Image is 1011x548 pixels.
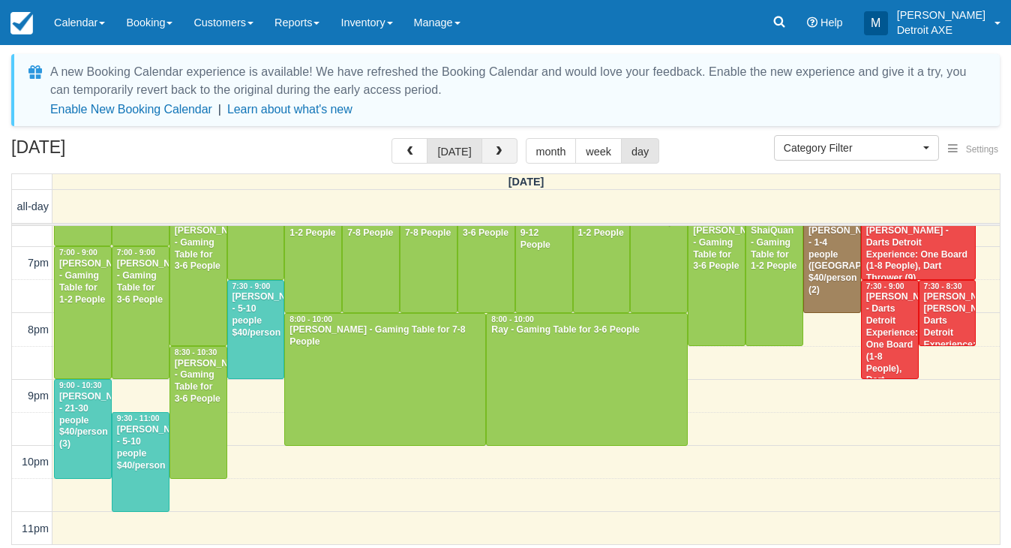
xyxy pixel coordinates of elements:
[59,248,97,257] span: 7:00 - 9:00
[923,291,972,387] div: [PERSON_NAME] [PERSON_NAME], Darts Detroit Experience: One Board (1-8 People) (9)
[174,358,223,406] div: [PERSON_NAME] - Gaming Table for 3-6 People
[508,176,544,188] span: [DATE]
[17,200,49,212] span: all-day
[58,258,107,306] div: [PERSON_NAME] - Gaming Table for 1-2 People
[486,313,688,446] a: 8:00 - 10:00Ray - Gaming Table for 3-6 People
[820,17,843,29] span: Help
[490,324,683,336] div: Ray - Gaming Table for 3-6 People
[924,282,962,291] span: 7:30 - 8:30
[861,213,976,279] a: [PERSON_NAME] - Darts Detroit Experience: One Board (1-8 People), Dart Thrower (9)
[526,138,577,164] button: month
[864,11,888,35] div: M
[174,225,223,273] div: [PERSON_NAME] - Gaming Table for 3-6 People
[803,213,861,313] a: [PERSON_NAME] - 1-4 people ([GEOGRAPHIC_DATA]) $40/person (2)
[897,23,985,38] p: Detroit AXE
[10,12,33,35] img: checkfront-main-nav-mini-logo.png
[808,225,856,297] div: [PERSON_NAME] - 1-4 people ([GEOGRAPHIC_DATA]) $40/person (2)
[861,280,919,380] a: 7:30 - 9:00[PERSON_NAME] - Darts Detroit Experience: One Board (1-8 People), Dart Thrower (4)
[807,17,817,28] i: Help
[50,63,982,99] div: A new Booking Calendar experience is available! We have refreshed the Booking Calendar and would ...
[400,180,457,313] a: [PERSON_NAME] - Gaming Table for 7-8 People
[116,258,165,306] div: [PERSON_NAME] - Gaming Table for 3-6 People
[227,280,285,380] a: 7:30 - 9:00[PERSON_NAME] - 5-10 people $40/person
[169,346,227,479] a: 8:30 - 10:30[PERSON_NAME] - Gaming Table for 3-6 People
[621,138,659,164] button: day
[117,414,160,423] span: 9:30 - 11:00
[232,291,280,339] div: [PERSON_NAME] - 5-10 people $40/person
[897,8,985,23] p: [PERSON_NAME]
[866,282,904,291] span: 7:30 - 9:00
[745,213,803,346] a: ShaiQuan - Gaming Table for 1-2 People
[457,180,515,313] a: [PERSON_NAME] - Gaming Table for 3-6 People
[59,381,102,390] span: 9:00 - 10:30
[491,315,534,324] span: 8:00 - 10:00
[232,282,271,291] span: 7:30 - 9:00
[58,391,107,450] div: [PERSON_NAME] - 21-30 people $40/person (3)
[22,456,49,468] span: 10pm
[54,379,112,479] a: 9:00 - 10:30[PERSON_NAME] - 21-30 people $40/person (3)
[11,138,201,166] h2: [DATE]
[169,213,227,346] a: [PERSON_NAME] - Gaming Table for 3-6 People
[692,225,741,273] div: [PERSON_NAME] - Gaming Table for 3-6 People
[117,248,155,257] span: 7:00 - 9:00
[573,180,631,313] a: [PERSON_NAME] - Gaming Table for 1-2 People
[289,315,332,324] span: 8:00 - 10:00
[284,313,486,446] a: 8:00 - 10:00[PERSON_NAME] - Gaming Table for 7-8 People
[112,246,169,379] a: 7:00 - 9:00[PERSON_NAME] - Gaming Table for 3-6 People
[54,246,112,379] a: 7:00 - 9:00[PERSON_NAME] - Gaming Table for 1-2 People
[112,412,169,512] a: 9:30 - 11:00[PERSON_NAME] - 5-10 people $40/person
[630,180,688,313] a: [PERSON_NAME] Table for 3-6 People
[28,390,49,402] span: 9pm
[50,102,212,117] button: Enable New Booking Calendar
[774,135,939,161] button: Category Filter
[342,180,400,313] a: [PERSON_NAME] - Gaming Table for 7-8 People
[515,180,573,313] a: [PERSON_NAME] - Gaming Table for 9-12 People
[22,522,49,534] span: 11pm
[227,103,352,116] a: Learn about what's new
[784,140,919,155] span: Category Filter
[750,225,799,273] div: ShaiQuan - Gaming Table for 1-2 People
[28,324,49,336] span: 8pm
[218,103,221,116] span: |
[865,225,972,285] div: [PERSON_NAME] - Darts Detroit Experience: One Board (1-8 People), Dart Thrower (9)
[865,291,914,411] div: [PERSON_NAME] - Darts Detroit Experience: One Board (1-8 People), Dart Thrower (4)
[289,324,481,348] div: [PERSON_NAME] - Gaming Table for 7-8 People
[28,257,49,269] span: 7pm
[575,138,622,164] button: week
[427,138,481,164] button: [DATE]
[919,280,976,346] a: 7:30 - 8:30[PERSON_NAME] [PERSON_NAME], Darts Detroit Experience: One Board (1-8 People) (9)
[284,180,342,313] a: [PERSON_NAME] - Gaming Table for 1-2 People
[939,139,1007,161] button: Settings
[688,213,745,346] a: [PERSON_NAME] - Gaming Table for 3-6 People
[966,144,998,155] span: Settings
[175,348,217,357] span: 8:30 - 10:30
[116,424,165,472] div: [PERSON_NAME] - 5-10 people $40/person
